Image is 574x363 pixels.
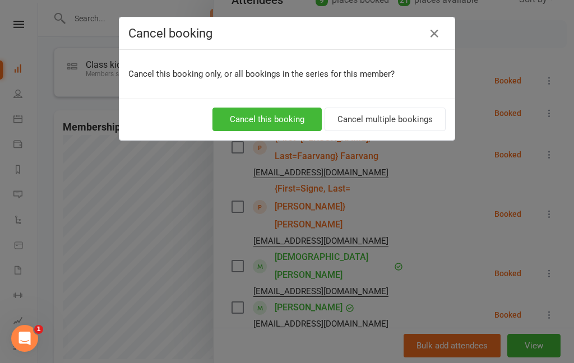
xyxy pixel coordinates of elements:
[11,325,38,352] iframe: Intercom live chat
[128,67,446,81] p: Cancel this booking only, or all bookings in the series for this member?
[128,26,446,40] h4: Cancel booking
[425,25,443,43] button: Close
[34,325,43,334] span: 1
[325,108,446,131] button: Cancel multiple bookings
[212,108,322,131] button: Cancel this booking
